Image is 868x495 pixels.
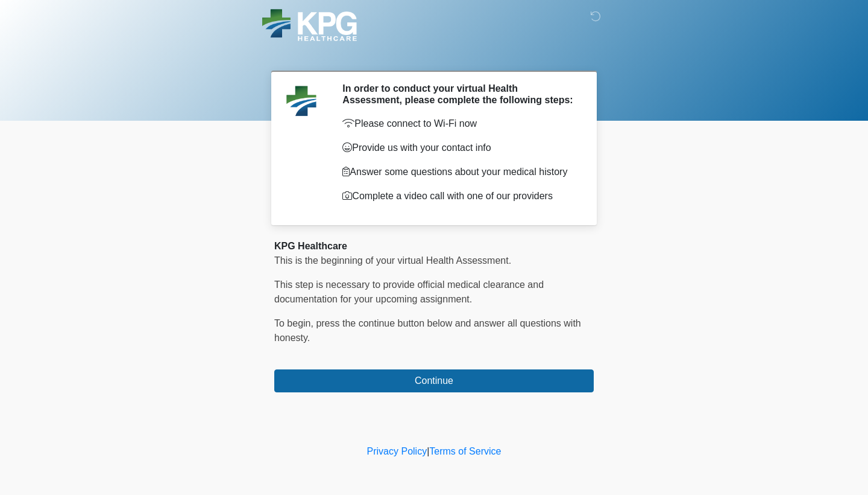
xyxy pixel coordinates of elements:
[367,446,427,456] a: Privacy Policy
[274,318,581,343] span: To begin, ﻿﻿﻿﻿﻿﻿﻿﻿﻿﻿﻿﻿﻿﻿﻿﻿﻿press the continue button below and answer all questions with honesty.
[342,141,576,155] p: Provide us with your contact info
[342,165,576,179] p: Answer some questions about your medical history
[274,279,544,304] span: This step is necessary to provide official medical clearance and documentation for your upcoming ...
[274,255,511,266] span: This is the beginning of your virtual Health Assessment.
[274,239,594,254] div: KPG Healthcare
[283,83,319,119] img: Agent Avatar
[429,446,501,456] a: Terms of Service
[274,369,594,392] button: Continue
[342,117,576,131] p: Please connect to Wi-Fi now
[265,43,603,66] h1: ‎ ‎ ‎
[262,9,357,41] img: KPG Healthcare Logo
[342,83,576,106] h2: In order to conduct your virtual Health Assessment, please complete the following steps:
[427,446,429,456] a: |
[342,189,576,203] p: Complete a video call with one of our providers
